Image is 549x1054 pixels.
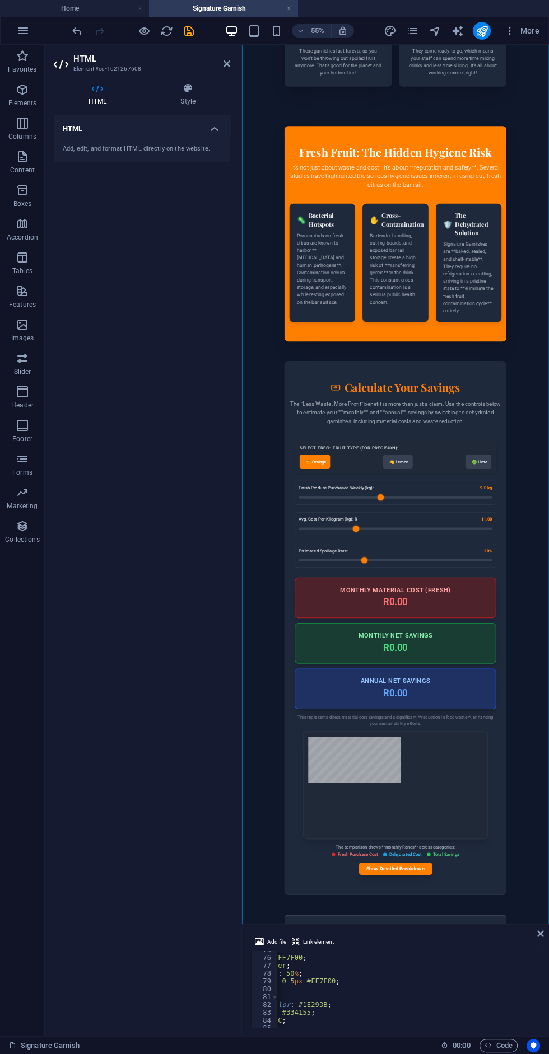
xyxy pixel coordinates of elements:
h4: Signature Garnish [149,2,298,15]
button: reload [160,24,173,38]
p: Collections [5,535,39,544]
p: Boxes [13,199,32,208]
button: Add file [253,935,288,949]
div: 80 [252,985,278,993]
h4: Style [146,83,230,106]
i: Reload page [160,25,173,38]
button: publish [473,22,491,40]
p: Columns [8,132,36,141]
div: 79 [252,977,278,985]
h4: HTML [54,83,146,106]
p: Forms [12,468,32,477]
div: 76 [252,954,278,962]
p: Accordion [7,233,38,242]
span: Add file [267,935,286,949]
p: Header [11,401,34,410]
p: Content [10,166,35,175]
div: 84 [252,1016,278,1024]
div: 81 [252,993,278,1001]
button: navigator [428,24,441,38]
h6: Session time [441,1039,471,1052]
span: 00 00 [453,1039,470,1052]
h2: HTML [73,54,230,64]
div: 82 [252,1001,278,1009]
button: design [383,24,397,38]
div: Add, edit, and format HTML directly on the website. [63,144,221,154]
span: More [504,25,539,36]
p: Elements [8,99,37,107]
button: undo [70,24,83,38]
p: Slider [14,367,31,376]
button: More [500,22,544,40]
h3: Element #ed-1021267608 [73,64,208,74]
button: Link element [290,935,336,949]
div: 85 [252,1024,278,1032]
i: Save (Ctrl+S) [183,25,196,38]
p: Favorites [8,65,36,74]
i: Pages (Ctrl+Alt+S) [406,25,418,38]
p: Footer [12,434,32,443]
span: Link element [303,935,334,949]
i: Undo: Change HTML (Ctrl+Z) [71,25,83,38]
i: Navigator [428,25,441,38]
button: 55% [292,24,332,38]
a: Click to cancel selection. Double-click to open Pages [9,1039,80,1052]
i: On resize automatically adjust zoom level to fit chosen device. [338,26,348,36]
p: Features [9,300,36,309]
div: 83 [252,1009,278,1016]
p: Images [11,334,34,343]
button: Click here to leave preview mode and continue editing [137,24,151,38]
span: : [460,1041,462,1050]
h6: 55% [309,24,327,38]
span: Code [485,1039,513,1052]
div: 78 [252,969,278,977]
i: AI Writer [450,25,463,38]
button: save [182,24,196,38]
p: Marketing [7,502,38,510]
i: Design (Ctrl+Alt+Y) [383,25,396,38]
button: pages [406,24,419,38]
div: 77 [252,962,278,969]
button: text_generator [450,24,464,38]
p: Tables [12,266,32,275]
button: Usercentrics [527,1039,540,1052]
button: Code [480,1039,518,1052]
h4: HTML [54,115,230,135]
i: Publish [475,25,488,38]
